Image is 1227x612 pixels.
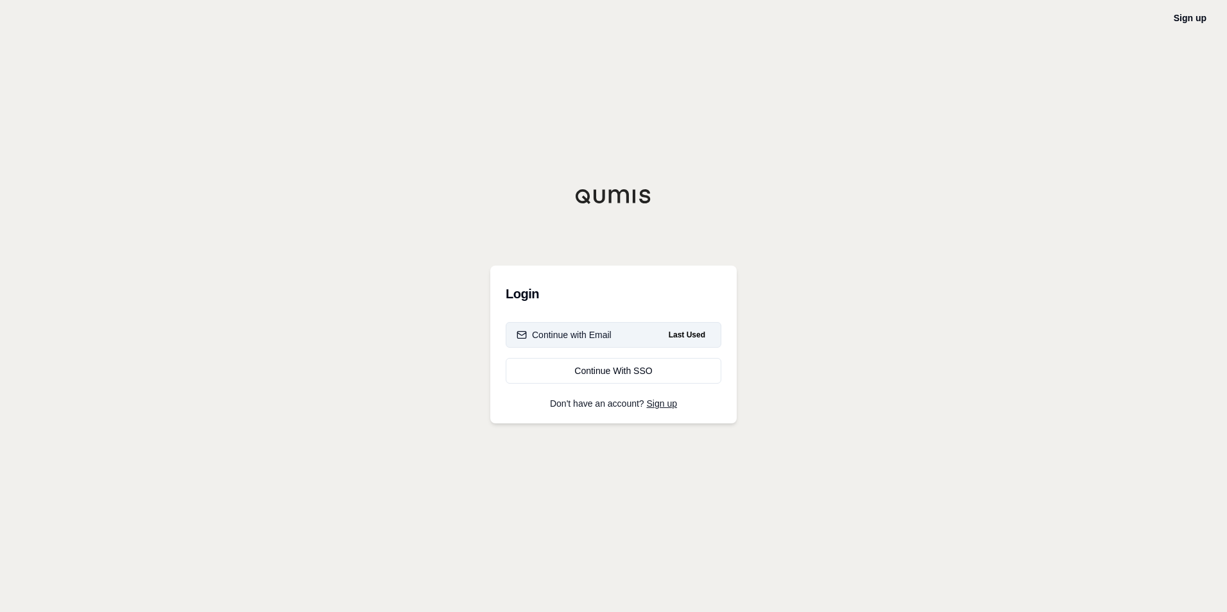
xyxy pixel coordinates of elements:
[1174,13,1206,23] a: Sign up
[517,364,710,377] div: Continue With SSO
[575,189,652,204] img: Qumis
[506,358,721,384] a: Continue With SSO
[517,328,612,341] div: Continue with Email
[647,398,677,409] a: Sign up
[506,399,721,408] p: Don't have an account?
[664,327,710,343] span: Last Used
[506,322,721,348] button: Continue with EmailLast Used
[506,281,721,307] h3: Login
